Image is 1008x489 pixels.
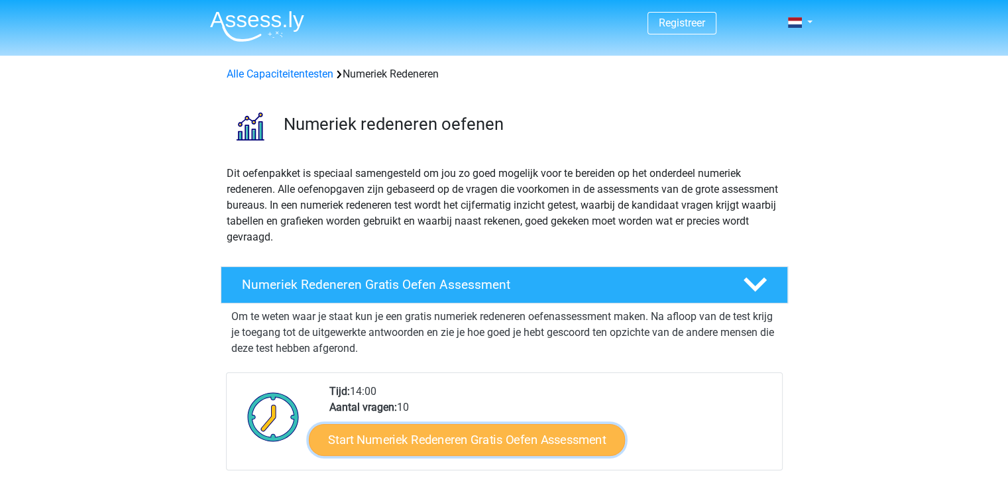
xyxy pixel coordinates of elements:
img: Klok [240,384,307,450]
h3: Numeriek redeneren oefenen [284,114,777,135]
img: numeriek redeneren [221,98,278,154]
a: Alle Capaciteitentesten [227,68,333,80]
p: Dit oefenpakket is speciaal samengesteld om jou zo goed mogelijk voor te bereiden op het onderdee... [227,166,782,245]
b: Tijd: [329,385,350,398]
a: Numeriek Redeneren Gratis Oefen Assessment [215,266,793,303]
div: 14:00 10 [319,384,781,470]
b: Aantal vragen: [329,401,397,413]
p: Om te weten waar je staat kun je een gratis numeriek redeneren oefenassessment maken. Na afloop v... [231,309,777,356]
img: Assessly [210,11,304,42]
a: Registreer [659,17,705,29]
div: Numeriek Redeneren [221,66,787,82]
a: Start Numeriek Redeneren Gratis Oefen Assessment [309,423,625,455]
h4: Numeriek Redeneren Gratis Oefen Assessment [242,277,722,292]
